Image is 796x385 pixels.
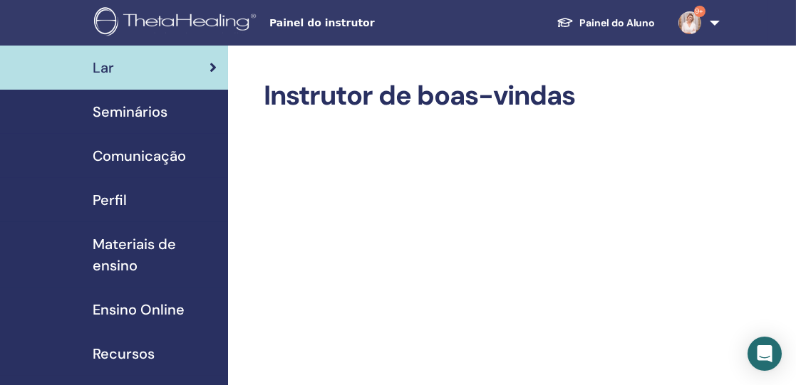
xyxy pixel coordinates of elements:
[557,16,574,28] img: graduation-cap-white.svg
[93,145,186,167] span: Comunicação
[93,101,167,122] span: Seminários
[93,57,114,78] span: Lar
[264,80,741,112] h2: Instrutor de boas-vindas
[93,189,127,211] span: Perfil
[93,233,217,276] span: Materiais de ensino
[93,299,185,320] span: Ensino Online
[545,10,667,36] a: Painel do Aluno
[694,6,705,17] span: 9+
[93,343,155,364] span: Recursos
[678,11,701,34] img: default.jpg
[94,7,261,39] img: logo.png
[748,337,782,371] div: Open Intercom Messenger
[269,16,483,31] span: Painel do instrutor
